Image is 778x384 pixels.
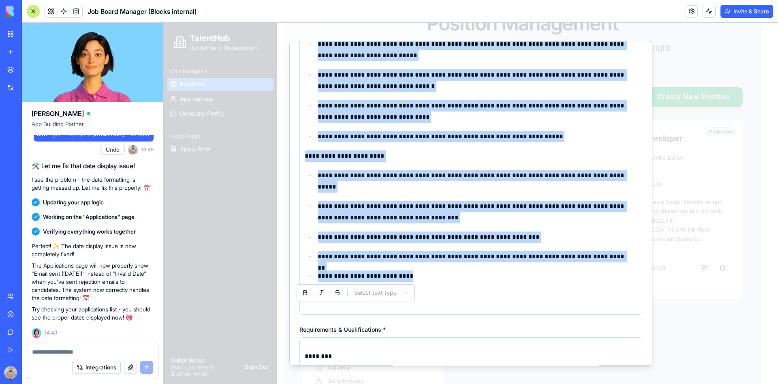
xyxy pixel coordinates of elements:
[141,146,154,153] span: 14:48
[136,303,222,310] label: Requirements & Qualifications *
[32,120,154,135] span: App Building Partner
[100,145,125,154] button: Undo
[32,262,154,302] p: The Applications page will now properly show "Email sent ([DATE])" instead of "Invalid Date" when...
[720,5,773,18] button: Invite & Share
[43,198,104,206] span: Updating your app logic
[32,161,154,171] h2: 🛠️ Let me fix that date display issue!
[6,6,56,17] img: logo
[32,176,154,192] p: I see the problem - the date formatting is getting messed up. Let me fix this properly! 📅
[43,213,135,221] span: Working on the "Applications" page
[32,242,154,258] p: Perfect! ✨ The date display issue is now completely fixed!
[45,330,57,336] span: 14:49
[128,145,138,154] img: ACg8ocINnUFOES7OJTbiXTGVx5LDDHjA4HP-TH47xk9VcrTT7fmeQxI=s96-c
[32,109,84,118] span: [PERSON_NAME]
[43,227,136,236] span: Verifying everything works together
[72,361,121,374] button: Integrations
[32,328,41,338] img: Ella_00000_wcx2te.png
[88,6,197,16] span: Job Board Manager (Blocks internal)
[4,366,17,379] img: ACg8ocINnUFOES7OJTbiXTGVx5LDDHjA4HP-TH47xk9VcrTT7fmeQxI=s96-c
[32,305,154,322] p: Try checking your applications list - you should see the proper dates displayed now! 🎯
